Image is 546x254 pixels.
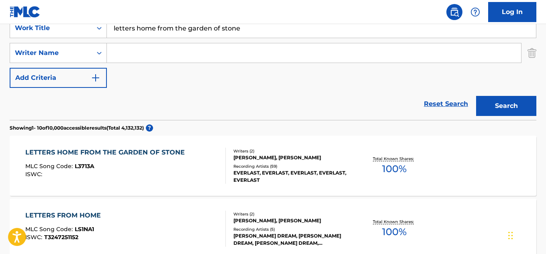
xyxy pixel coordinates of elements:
a: Public Search [446,4,462,20]
div: Writers ( 2 ) [233,148,351,154]
p: Total Known Shares: [373,219,416,225]
div: Writers ( 2 ) [233,211,351,217]
img: Delete Criterion [528,43,536,63]
a: Reset Search [420,95,472,113]
span: ISWC : [25,171,44,178]
div: Work Title [15,23,87,33]
span: 100 % [382,225,407,239]
span: ? [146,124,153,132]
div: Writer Name [15,48,87,58]
div: [PERSON_NAME], [PERSON_NAME] [233,154,351,161]
div: [PERSON_NAME], [PERSON_NAME] [233,217,351,224]
div: LETTERS FROM HOME [25,211,105,220]
div: Recording Artists ( 5 ) [233,226,351,232]
iframe: Chat Widget [506,215,546,254]
a: Log In [488,2,536,22]
span: MLC Song Code : [25,226,75,233]
span: LS1NA1 [75,226,94,233]
div: Recording Artists ( 59 ) [233,163,351,169]
div: Help [467,4,483,20]
button: Search [476,96,536,116]
form: Search Form [10,18,536,120]
span: T3247251152 [44,234,78,241]
span: MLC Song Code : [25,163,75,170]
span: ISWC : [25,234,44,241]
span: L3713A [75,163,94,170]
a: LETTERS HOME FROM THE GARDEN OF STONEMLC Song Code:L3713AISWC:Writers (2)[PERSON_NAME], [PERSON_N... [10,136,536,196]
div: Drag [508,224,513,248]
img: help [470,7,480,17]
span: 100 % [382,162,407,176]
img: search [450,7,459,17]
p: Total Known Shares: [373,156,416,162]
div: EVERLAST, EVERLAST, EVERLAST, EVERLAST, EVERLAST [233,169,351,184]
div: LETTERS HOME FROM THE GARDEN OF STONE [25,148,189,157]
button: Add Criteria [10,68,107,88]
img: 9d2ae6d4665cec9f34b9.svg [91,73,100,83]
p: Showing 1 - 10 of 10,000 accessible results (Total 4,132,132 ) [10,124,144,132]
img: MLC Logo [10,6,41,18]
div: [PERSON_NAME] DREAM, [PERSON_NAME] DREAM, [PERSON_NAME] DREAM, [PERSON_NAME] DREAM, [PERSON_NAME]... [233,232,351,247]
